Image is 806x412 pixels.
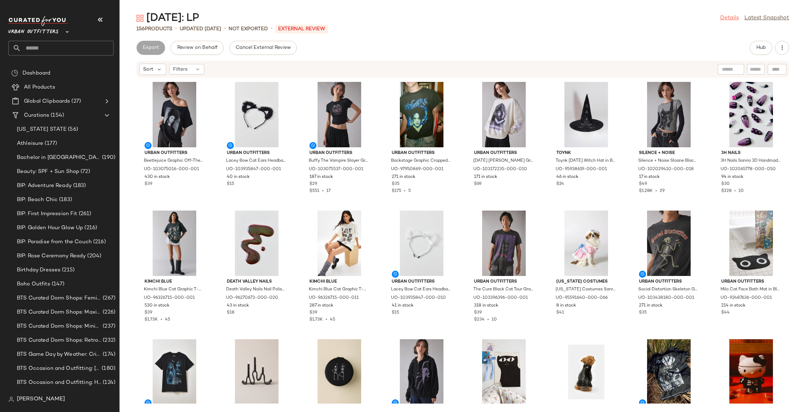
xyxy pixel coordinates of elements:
span: Dashboard [23,69,50,77]
span: Kimchi Blue Cat Graphic T-Shirt Dress in Ivory, Women's at Urban Outfitters [309,287,369,293]
a: Latest Snapshot [744,14,789,22]
span: $41 [556,310,564,316]
span: (56) [66,125,78,134]
div: [DATE]: LP [136,11,199,25]
span: $1.73K [309,317,323,322]
span: Milo Cat Face Bath Mat in Black at Urban Outfitters [721,287,780,293]
span: 10 [738,189,744,193]
div: Products [136,25,172,33]
img: 97950869_001_b [386,82,457,147]
span: $39 [309,310,317,316]
span: (261) [77,210,91,218]
span: Hub [756,45,766,51]
span: UO-102029410-000-018 [638,166,694,173]
span: $1.73K [145,317,158,322]
span: BTS Occasion and Outfitting: Homecoming Dresses [17,379,101,387]
span: (216) [83,224,97,232]
span: Urban Outfitters [392,279,452,285]
span: Review on Behalf [177,45,217,51]
span: $18 [227,310,234,316]
span: 45 [165,317,170,322]
span: (147) [50,280,65,288]
span: UO-103438180-000-001 [638,295,694,301]
span: UO-103172235-000-010 [473,166,527,173]
img: 103534186_001_b [633,339,704,405]
p: updated [DATE] [180,25,221,33]
img: 92487636_001_b [716,211,787,276]
span: Kimchi Blue [145,279,204,285]
span: 17 [326,189,331,193]
span: (72) [79,168,90,176]
span: $551 [309,189,319,193]
span: 43 in stock [227,303,249,309]
span: • [224,25,226,33]
a: Details [720,14,739,22]
span: $234 [474,317,485,322]
span: $15 [227,181,234,187]
span: Beauty: SPF + Sun Shop [17,168,79,176]
span: BIP: Rose Ceremony Ready [17,252,86,260]
span: 5 [408,189,411,193]
span: UO-103935847-000-001 [226,166,281,173]
span: • [401,189,408,193]
span: Urban Outfitters [639,279,699,285]
span: Backstage Graphic Cropped Muscle Tee in The Cure, Men's at Urban Outfitters [391,158,451,164]
img: 102029410_018_b [633,82,704,147]
span: 171 in stock [474,174,497,180]
span: 318 in stock [474,303,498,309]
button: Hub [750,41,772,55]
span: BTS Occasion and Outfitting: [PERSON_NAME] to Party [17,365,100,373]
img: 103935847_010_b [386,211,457,276]
span: Urban Outfitters [392,150,452,156]
span: Urban Outfitters [721,279,781,285]
span: BTS Game Day by Weather: Crisp & Cozy [17,350,101,359]
span: 3H Nails Sanrio 3D Handmade Press-On Nail Set in Kuromi at Urban Outfitters [721,158,780,164]
span: $175 [392,189,401,193]
span: • [731,189,738,193]
span: UO-97950869-000-001 [391,166,443,173]
img: 102105475_001_b [386,339,457,405]
span: Urban Outfitters [8,24,59,37]
img: 103295572_001_b [139,339,210,405]
span: (27) [70,97,81,105]
span: UO-103935847-000-010 [391,295,446,301]
span: • [323,317,330,322]
img: 103935847_001_b [221,82,292,147]
img: svg%3e [11,70,18,77]
span: (154) [49,111,64,120]
span: (267) [101,294,115,302]
span: Lacey Bow Cat Ears Headband in White, Women's at Urban Outfitters [391,287,451,293]
span: 156 [136,26,145,32]
span: BTS Curated Dorm Shops: Feminine [17,294,101,302]
span: 3H Nails [721,150,781,156]
span: UO-95938619-000-001 [556,166,607,173]
span: Buffy The Vampire Slayer Graphic Baby Tee in Black, Women's at Urban Outfitters [309,158,369,164]
span: Urban Outfitters [145,150,204,156]
span: BIP: Beach Chic [17,196,58,204]
span: 40 in stock [227,174,250,180]
span: 271 in stock [392,174,415,180]
span: All Products [24,83,55,91]
img: 103396396_001_b [468,211,539,276]
span: 29 [660,189,665,193]
span: [PERSON_NAME] [17,395,65,404]
span: [US_STATE] Costumes Sanrio Hello Kitty Pet Costume in Unicorn Dreams at Urban Outfitters [556,287,615,293]
button: Review on Behalf [171,41,223,55]
img: 103172235_010_b [468,82,539,147]
span: (180) [100,365,115,373]
span: 214 in stock [721,303,746,309]
span: Curations [24,111,49,120]
span: $228 [721,189,731,193]
span: Filters [173,66,187,73]
img: 103075016_001_b [139,82,210,147]
span: BIP: Adventure Ready [17,182,72,190]
span: 17 in stock [639,174,660,180]
span: $69 [474,181,481,187]
span: Death Valley Nails [227,279,287,285]
img: 103075537_001_b [304,82,375,147]
span: 41 in stock [392,303,414,309]
p: Not Exported [229,25,268,33]
span: • [319,189,326,193]
img: 95591640_066_m [551,211,622,276]
span: Global Clipboards [24,97,70,105]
